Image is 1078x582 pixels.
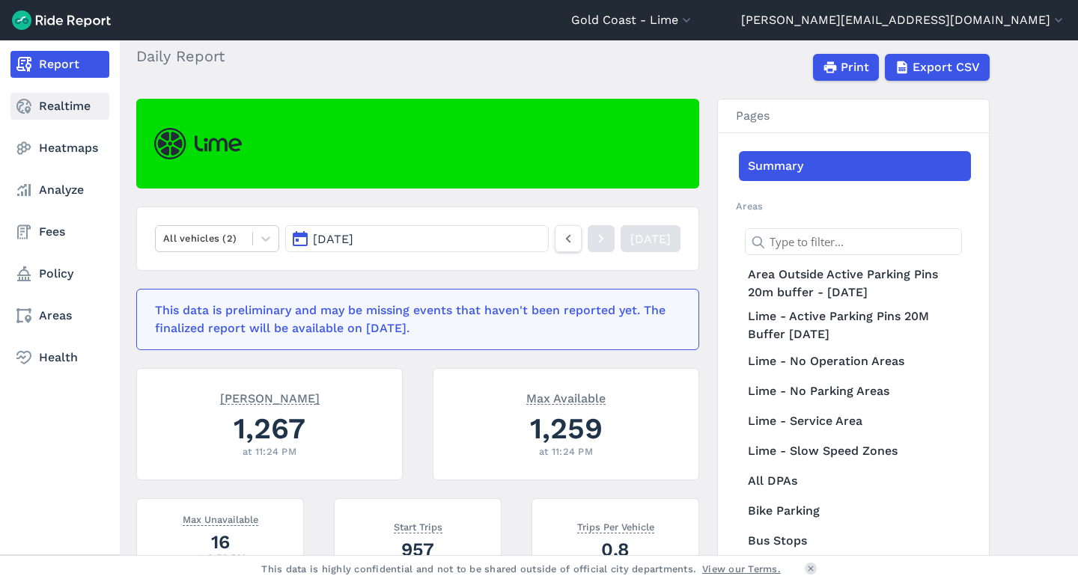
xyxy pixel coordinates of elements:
a: All DPAs [739,466,971,496]
a: Lime - Slow Speed Zones [739,436,971,466]
a: Lime - Active Parking Pins 20M Buffer [DATE] [739,304,971,346]
button: [PERSON_NAME][EMAIL_ADDRESS][DOMAIN_NAME] [741,11,1066,29]
a: Bus Stops [739,526,971,556]
button: Gold Coast - Lime [571,11,694,29]
div: 1,267 [155,408,384,449]
a: Policy [10,260,109,287]
a: Heatmaps [10,135,109,162]
h2: Daily Report [136,45,234,67]
a: Realtime [10,93,109,120]
div: at 3:56 PM [155,551,285,565]
div: This data is preliminary and may be missing events that haven't been reported yet. The finalized ... [155,301,672,337]
a: [DATE] [621,225,680,252]
span: Max Available [526,390,606,405]
span: [PERSON_NAME] [220,390,320,405]
h3: Pages [718,99,989,133]
img: Lime [154,128,242,159]
a: Fees [10,218,109,245]
a: View our Terms. [702,562,781,576]
button: Export CSV [885,54,990,81]
div: at 11:24 PM [155,444,384,459]
a: Areas [10,302,109,329]
img: Ride Report [12,10,111,30]
div: at 11:24 PM [451,444,680,459]
span: [DATE] [313,232,353,246]
div: 0.8 [550,536,680,563]
a: Lime - No Operation Areas [739,346,971,376]
span: Max Unavailable [183,511,258,526]
span: Print [841,58,869,76]
a: Analyze [10,177,109,203]
div: 1,259 [451,408,680,449]
input: Type to filter... [745,228,962,255]
div: 16 [155,529,285,555]
span: Trips Per Vehicle [577,518,654,533]
a: Lime - No Parking Areas [739,376,971,406]
a: Health [10,344,109,371]
div: 957 [353,536,483,563]
h2: Areas [736,199,971,213]
span: Start Trips [394,518,442,533]
span: Export CSV [913,58,980,76]
button: [DATE] [285,225,549,252]
a: Lime - Service Area [739,406,971,436]
a: Summary [739,151,971,181]
button: Print [813,54,879,81]
a: Report [10,51,109,78]
a: Area Outside Active Parking Pins 20m buffer - [DATE] [739,263,971,304]
a: Bike Parking [739,496,971,526]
